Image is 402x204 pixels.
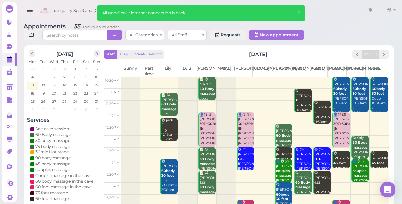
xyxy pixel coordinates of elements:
th: [PERSON_NAME] [234,65,253,77]
div: 😋 [PERSON_NAME] [PERSON_NAME] 1:30pm - 2:00pm [276,147,292,181]
span: 16 [83,82,88,88]
span: 12pm [110,114,119,118]
b: 60 Body massage [276,133,291,143]
b: couples massage [353,169,368,178]
span: 9 [84,74,88,80]
b: couples massage [276,169,291,178]
span: 20 [51,90,57,96]
div: Open Intercom Messenger [380,182,395,197]
span: 22 [73,90,78,96]
h4: Services [27,117,102,123]
div: 60 foot massage [35,196,69,202]
span: 1pm [112,137,119,141]
div: 😋 5167292544 [PERSON_NAME] 11:30am - 12:30pm [314,101,331,129]
span: 10:30am [105,78,119,83]
th: [PERSON_NAME] [309,65,328,77]
span: All Staff [172,32,187,37]
th: [PERSON_NAME] [328,65,347,77]
span: Tue [40,59,46,64]
b: B+F [314,157,321,161]
span: 1 [31,107,34,113]
div: 75 foot massage [35,190,68,196]
span: 18 [30,90,35,96]
span: New appointment [260,32,298,37]
th: Lily [159,65,177,77]
div: 60 foot massage in the cave [35,184,92,190]
div: 😋 [PERSON_NAME] [PERSON_NAME] 10:30am - 12:00pm [333,77,350,116]
b: F [314,185,317,189]
span: Thu [61,59,68,64]
div: 📝 😋 MANDEE deep [PERSON_NAME] 10:30am - 11:30am [199,77,216,116]
div: 😋 [PERSON_NAME] [PERSON_NAME] 11:00am - 12:00pm [295,89,312,118]
div: 😋 Saly [PERSON_NAME] 1:00pm - 2:00pm [352,136,369,165]
b: 60 Body massage [200,87,215,96]
th: [PERSON_NAME] [346,65,365,77]
div: Couple massage in the cave [35,173,92,179]
span: 5 [74,107,77,113]
th: Lulu [177,65,196,77]
span: 28 [30,66,35,72]
div: 😋 (3) [PERSON_NAME] [PERSON_NAME]|[PERSON_NAME]|[PERSON_NAME] 1:30pm - 2:30pm [314,147,331,186]
b: B+F [238,157,245,161]
span: 2pm [112,161,119,165]
span: Wed [49,59,58,64]
div: 60 body massage in the cave [35,179,94,184]
span: Mon [28,59,36,64]
button: Week [132,50,147,59]
button: Close [292,5,304,20]
span: 8 [73,74,77,80]
span: 30 [83,99,89,104]
span: 7 [95,107,98,113]
th: Part time [140,65,159,77]
b: 60body 30 foot [353,87,366,96]
span: 6 [84,107,88,113]
div: 30 body massage [35,138,71,144]
span: 24 [94,90,99,96]
b: 45 foot massage [333,161,349,170]
b: F [314,110,317,114]
button: New appointment [249,30,304,40]
b: 30F+30B+30脸 [200,122,221,131]
button: prev [352,50,362,59]
span: 3pm [112,184,119,188]
div: 👤😋 (3) [PERSON_NAME] [PERSON_NAME]|[PERSON_NAME]|[PERSON_NAME] 12:00pm - 1:30pm [199,112,216,155]
span: 31 [62,66,67,72]
span: 25 [30,99,35,104]
div: 👤😋 (2) [PERSON_NAME] [PERSON_NAME] |[PERSON_NAME] 2:00pm - 3:00pm [352,159,369,202]
h2: [DATE] [249,51,268,58]
input: Search by notes [42,30,107,40]
th: Sunny [121,65,140,77]
div: 45 body massage [35,161,71,167]
span: 5 [41,74,45,80]
b: 30F+30B+30脸 [333,122,355,131]
b: 30F+30B+30脸 [238,122,259,131]
span: 1:30pm [107,149,119,153]
div: 📝 😋 [PERSON_NAME] LILY Lily 11:10am - 12:10pm [161,93,178,131]
div: 👤😋 (3) [PERSON_NAME] [PERSON_NAME]|[PERSON_NAME]|[PERSON_NAME] 12:00pm - 1:30pm [238,112,254,155]
span: Sun [93,59,100,64]
th: May [215,65,234,77]
span: 29 [72,99,78,104]
b: 60 Body massage [161,102,177,111]
b: 60 Body massage [200,157,215,166]
button: Month [147,50,164,59]
span: 1 [74,66,76,72]
span: 14 [62,82,67,88]
button: [DATE] [362,50,379,59]
span: 28 [62,99,67,104]
span: 11 [30,82,34,88]
button: prev [29,50,35,57]
div: 30min Hot stone [35,149,69,155]
div: 90 body massage [35,155,71,161]
th: [PERSON_NAME] [290,65,309,77]
button: Day [116,50,132,59]
th: [GEOGRAPHIC_DATA] [253,65,271,77]
span: 30 [51,66,57,72]
div: Salt cave session [35,126,69,132]
div: 75 body massage [35,144,70,149]
span: 10 [94,74,99,80]
div: 👤😋 (3) [PERSON_NAME] [PERSON_NAME]|[PERSON_NAME]|[PERSON_NAME] 12:00pm - 1:30pm [333,112,350,155]
b: 60 Body massage [295,180,311,190]
span: 6 [52,74,56,80]
span: 26 [40,99,46,104]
